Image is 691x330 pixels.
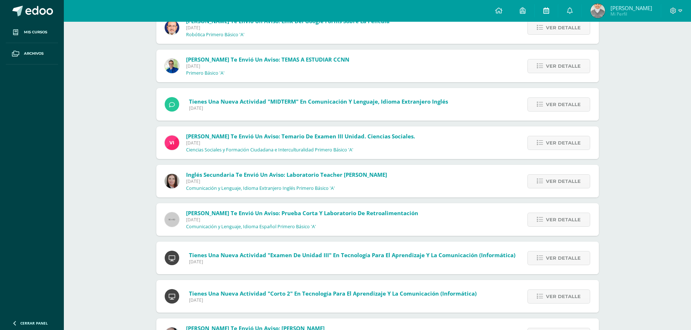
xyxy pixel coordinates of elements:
[189,98,448,105] span: Tienes una nueva actividad "MIDTERM" En Comunicación y Lenguaje, Idioma Extranjero Inglés
[24,51,44,57] span: Archivos
[546,251,581,265] span: Ver detalle
[186,209,418,217] span: [PERSON_NAME] te envió un aviso: Prueba corta y laboratorio de retroalimentación
[186,133,415,140] span: [PERSON_NAME] te envió un aviso: Temario de examen III Unidad. Ciencias sociales.
[186,171,387,178] span: Inglés Secundaria te envió un aviso: Laboratorio Teacher [PERSON_NAME]
[165,20,179,35] img: 6b7a2a75a6c7e6282b1a1fdce061224c.png
[546,98,581,111] span: Ver detalle
[24,29,47,35] span: Mis cursos
[165,59,179,73] img: 692ded2a22070436d299c26f70cfa591.png
[186,25,390,31] span: [DATE]
[186,217,418,223] span: [DATE]
[189,105,448,111] span: [DATE]
[546,59,581,73] span: Ver detalle
[546,136,581,150] span: Ver detalle
[165,212,179,227] img: 60x60
[186,140,415,146] span: [DATE]
[591,4,605,18] img: c7b207d7e2256d095ef6bd27d7dcf1d6.png
[165,135,179,150] img: bd6d0aa147d20350c4821b7c643124fa.png
[546,175,581,188] span: Ver detalle
[6,22,58,43] a: Mis cursos
[186,178,387,184] span: [DATE]
[189,297,477,303] span: [DATE]
[186,56,349,63] span: [PERSON_NAME] te envió un aviso: TEMAS A ESTUDIAR CCNN
[546,213,581,226] span: Ver detalle
[186,32,244,38] p: Robótica Primero Básico 'A'
[186,185,335,191] p: Comunicación y Lenguaje, Idioma Extranjero Inglés Primero Básico 'A'
[186,147,353,153] p: Ciencias Sociales y Formación Ciudadana e Interculturalidad Primero Básico 'A'
[610,11,652,17] span: Mi Perfil
[546,290,581,303] span: Ver detalle
[610,4,652,12] span: [PERSON_NAME]
[165,174,179,188] img: 8af0450cf43d44e38c4a1497329761f3.png
[189,251,515,259] span: Tienes una nueva actividad "Examen de Unidad III" En Tecnología para el Aprendizaje y la Comunica...
[20,321,48,326] span: Cerrar panel
[546,21,581,34] span: Ver detalle
[186,224,316,230] p: Comunicación y Lenguaje, Idioma Español Primero Básico 'A'
[186,70,225,76] p: Primero Básico 'A'
[186,63,349,69] span: [DATE]
[189,259,515,265] span: [DATE]
[189,290,477,297] span: Tienes una nueva actividad "Corto 2" En Tecnología para el Aprendizaje y la Comunicación (Informá...
[6,43,58,64] a: Archivos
